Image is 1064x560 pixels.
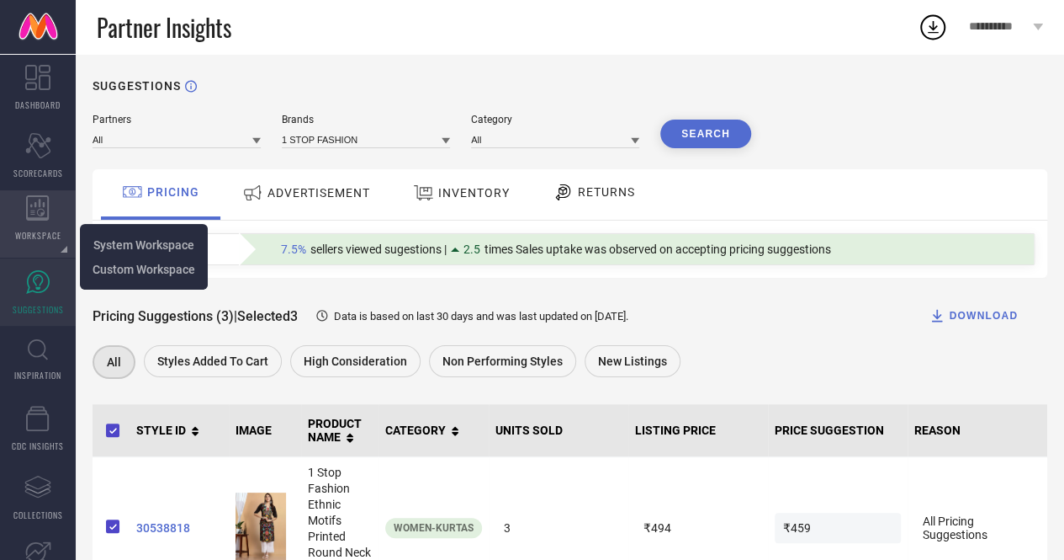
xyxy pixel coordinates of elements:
[442,355,563,368] span: Non Performing Styles
[908,404,1047,457] th: REASON
[660,120,751,148] button: Search
[13,167,63,179] span: SCORECARDS
[334,310,628,323] span: Data is based on last 30 days and was last updated on [DATE] .
[236,493,286,560] img: zDmuUEVC_e080b2b60eaf49129d438f5e6a593f29.jpg
[93,261,195,277] a: Custom Workspace
[908,299,1039,333] button: DOWNLOAD
[775,513,901,543] span: ₹459
[93,237,194,253] a: System Workspace
[93,308,234,324] span: Pricing Suggestions (3)
[93,114,261,125] div: Partners
[237,308,298,324] span: Selected 3
[378,404,489,457] th: CATEGORY
[768,404,908,457] th: PRICE SUGGESTION
[628,404,768,457] th: LISTING PRICE
[495,513,622,543] span: 3
[463,243,480,256] span: 2.5
[229,404,301,457] th: IMAGE
[918,12,948,42] div: Open download list
[282,114,450,125] div: Brands
[107,355,121,369] span: All
[484,243,831,256] span: times Sales uptake was observed on accepting pricing suggestions
[310,243,447,256] span: sellers viewed sugestions |
[15,99,61,111] span: DASHBOARD
[93,263,195,276] span: Custom Workspace
[130,404,229,457] th: STYLE ID
[234,308,237,324] span: |
[15,229,61,242] span: WORKSPACE
[489,404,628,457] th: UNITS SOLD
[578,185,635,199] span: RETURNS
[281,243,306,256] span: 7.5%
[301,404,378,457] th: PRODUCT NAME
[14,369,61,381] span: INSPIRATION
[914,506,1040,550] span: All Pricing Suggestions
[635,513,761,543] span: ₹494
[471,114,639,125] div: Category
[438,186,510,200] span: INVENTORY
[93,79,181,93] h1: SUGGESTIONS
[136,521,222,535] a: 30538818
[97,10,231,45] span: Partner Insights
[394,522,474,534] span: Women-Kurtas
[304,355,407,368] span: High Consideration
[93,238,194,252] span: System Workspace
[147,185,199,199] span: PRICING
[929,307,1018,324] div: DOWNLOAD
[273,238,839,260] div: Percentage of sellers who have viewed suggestions for the current Insight Type
[598,355,667,368] span: New Listings
[157,355,268,368] span: Styles Added To Cart
[13,509,63,521] span: COLLECTIONS
[12,440,64,452] span: CDC INSIGHTS
[13,303,64,316] span: SUGGESTIONS
[267,186,370,200] span: ADVERTISEMENT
